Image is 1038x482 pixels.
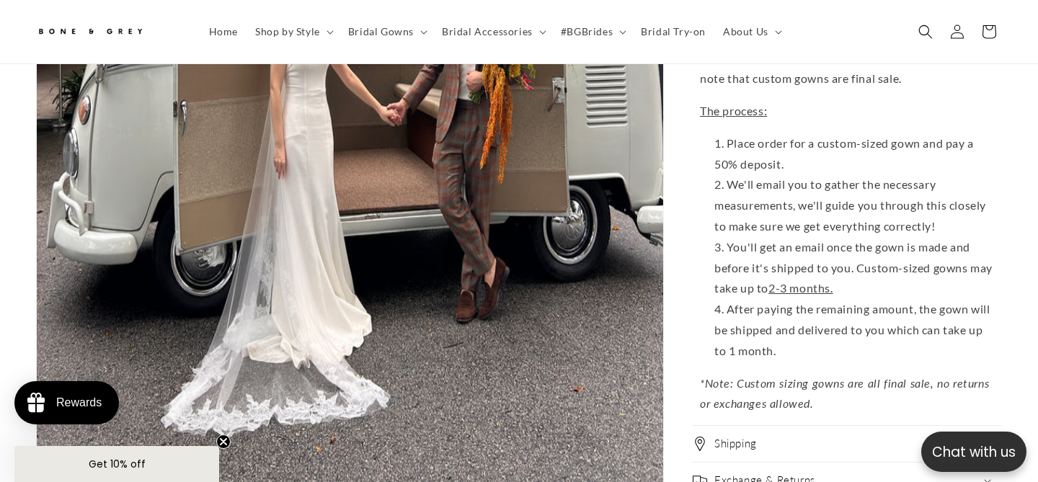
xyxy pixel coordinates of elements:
span: 2-3 months. [768,281,833,295]
summary: #BGBrides [552,17,632,47]
a: Home [200,17,247,47]
h2: Shipping [714,437,757,451]
span: Bridal Accessories [442,25,533,38]
button: Close teaser [216,434,231,449]
div: If you’re going for high quality minimalistic gowns, I highly recommend B&G! Good service from fi... [11,246,177,387]
span: About Us [723,25,768,38]
a: Bone and Grey Bridal [31,14,186,49]
em: *Note: Custom sizing gowns are all final sale, no returns or exchanges allowed. [700,375,989,410]
li: After paying the remaining amount, the gown will be shipped and delivered to you which can take u... [714,299,995,361]
summary: Shop by Style [247,17,340,47]
span: The process: [700,104,767,117]
a: Bridal Try-on [632,17,714,47]
span: Home [209,25,238,38]
li: You'll get an email once the gown is made and before it's shipped to you. Custom-sized gowns may ... [714,236,995,298]
div: Rewards [56,396,102,409]
p: Chat with us [921,442,1026,463]
li: We'll email you to gather the necessary measurements, we'll guide you through this closely to mak... [714,174,995,236]
span: Bridal Try-on [641,25,706,38]
span: Shop by Style [255,25,320,38]
span: #BGBrides [561,25,613,38]
li: Place order for a custom-sized gown and pay a 50% deposit. [714,133,995,174]
img: 4306352 [4,78,184,198]
summary: About Us [714,17,788,47]
div: [DATE] [147,205,177,221]
div: [PERSON_NAME] [11,205,106,221]
button: Open chatbox [921,432,1026,472]
summary: Bridal Gowns [340,17,433,47]
span: Bridal Gowns [348,25,414,38]
summary: Bridal Accessories [433,17,552,47]
summary: Shipping [693,426,1002,462]
img: Bone and Grey Bridal [36,20,144,44]
div: Get 10% offClose teaser [14,446,219,482]
summary: Search [910,16,941,48]
span: Get 10% off [89,457,146,471]
button: Write a review [870,26,966,50]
